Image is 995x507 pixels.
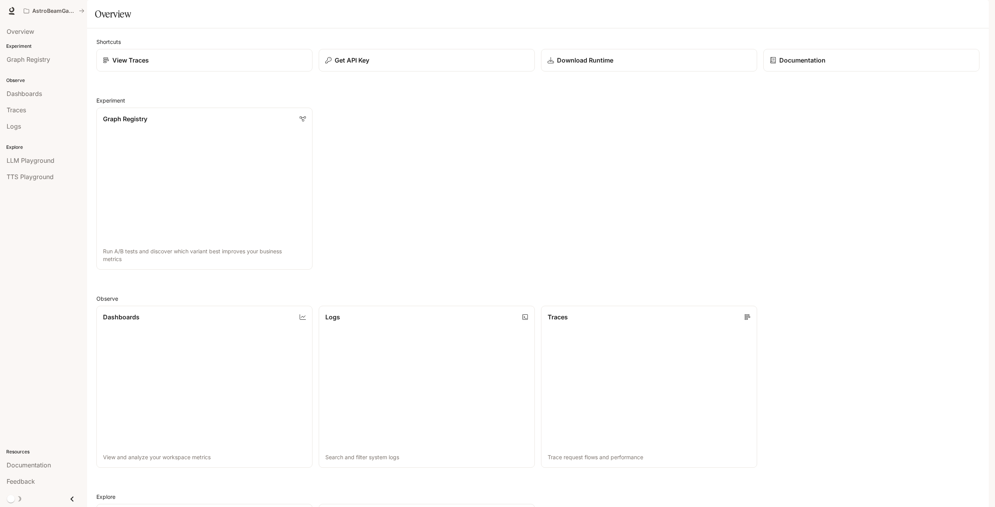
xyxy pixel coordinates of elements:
[20,3,88,19] button: All workspaces
[95,6,131,22] h1: Overview
[541,49,757,71] a: Download Runtime
[96,38,979,46] h2: Shortcuts
[103,247,306,263] p: Run A/B tests and discover which variant best improves your business metrics
[96,49,312,71] a: View Traces
[319,49,535,71] button: Get API Key
[112,56,149,65] p: View Traces
[779,56,826,65] p: Documentation
[335,56,369,65] p: Get API Key
[763,49,979,71] a: Documentation
[103,453,306,461] p: View and analyze your workspace metrics
[96,96,979,105] h2: Experiment
[96,108,312,270] a: Graph RegistryRun A/B tests and discover which variant best improves your business metrics
[325,453,528,461] p: Search and filter system logs
[548,453,751,461] p: Trace request flows and performance
[103,114,147,124] p: Graph Registry
[96,294,979,303] h2: Observe
[96,493,979,501] h2: Explore
[325,312,340,322] p: Logs
[103,312,140,322] p: Dashboards
[96,306,312,468] a: DashboardsView and analyze your workspace metrics
[32,8,76,14] p: AstroBeamGame
[319,306,535,468] a: LogsSearch and filter system logs
[548,312,568,322] p: Traces
[557,56,613,65] p: Download Runtime
[541,306,757,468] a: TracesTrace request flows and performance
